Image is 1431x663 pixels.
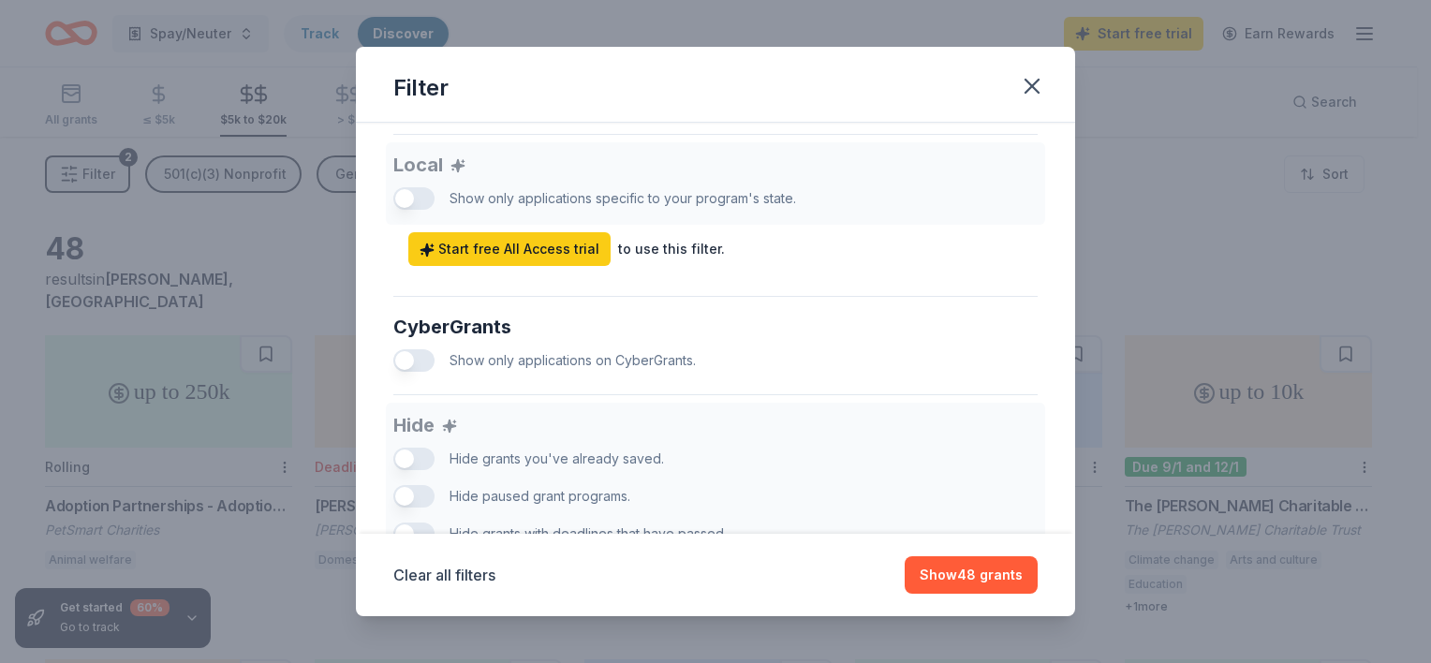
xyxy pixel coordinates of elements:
[393,564,495,586] button: Clear all filters
[393,73,449,103] div: Filter
[393,312,1038,342] div: CyberGrants
[450,352,696,368] span: Show only applications on CyberGrants.
[905,556,1038,594] button: Show48 grants
[420,238,599,260] span: Start free All Access trial
[408,232,611,266] a: Start free All Access trial
[618,238,725,260] div: to use this filter.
